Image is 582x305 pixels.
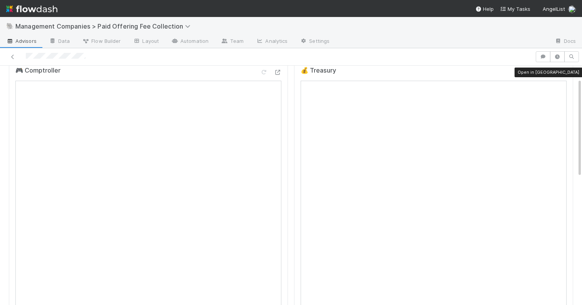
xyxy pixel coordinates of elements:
div: Help [475,5,494,13]
img: avatar_571adf04-33e8-4205-80f0-83f56503bf42.png [568,5,576,13]
h5: 🎮 Comptroller [15,67,61,75]
a: Automation [165,36,215,48]
span: My Tasks [500,6,530,12]
a: Team [215,36,250,48]
img: logo-inverted-e16ddd16eac7371096b0.svg [6,2,57,15]
h5: 💰 Treasury [301,67,336,75]
span: 🐘 [6,23,14,29]
a: Docs [548,36,582,48]
a: My Tasks [500,5,530,13]
a: Layout [127,36,165,48]
a: Flow Builder [76,36,127,48]
a: Analytics [250,36,294,48]
a: Settings [294,36,336,48]
span: Management Companies > Paid Offering Fee Collection [15,22,194,30]
span: Advisors [6,37,37,45]
span: AngelList [543,6,565,12]
span: Flow Builder [82,37,121,45]
a: Data [43,36,76,48]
